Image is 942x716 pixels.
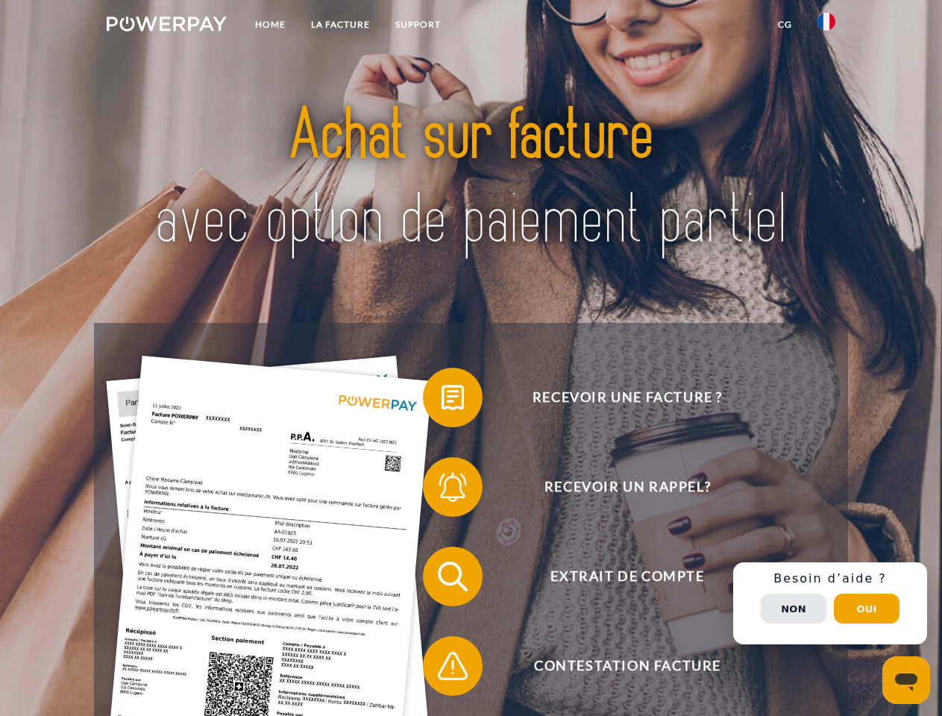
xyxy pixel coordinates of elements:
img: qb_bell.svg [434,468,471,506]
img: logo-powerpay-white.svg [107,16,227,31]
span: Contestation Facture [445,636,810,696]
a: Home [242,11,298,38]
img: qb_bill.svg [434,379,471,416]
button: Recevoir une facture ? [423,368,811,427]
button: Contestation Facture [423,636,811,696]
button: Recevoir un rappel? [423,457,811,517]
button: Oui [834,594,899,624]
button: Non [761,594,826,624]
a: LA FACTURE [298,11,383,38]
img: qb_search.svg [434,558,471,595]
span: Extrait de compte [445,547,810,606]
a: CG [765,11,805,38]
img: qb_warning.svg [434,647,471,685]
iframe: Bouton de lancement de la fenêtre de messagerie [882,656,930,704]
div: Schnellhilfe [733,562,927,644]
img: title-powerpay_fr.svg [142,72,800,286]
span: Recevoir un rappel? [445,457,810,517]
button: Extrait de compte [423,547,811,606]
h3: Besoin d’aide ? [742,571,918,586]
span: Recevoir une facture ? [445,368,810,427]
a: Support [383,11,453,38]
img: fr [817,13,835,31]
